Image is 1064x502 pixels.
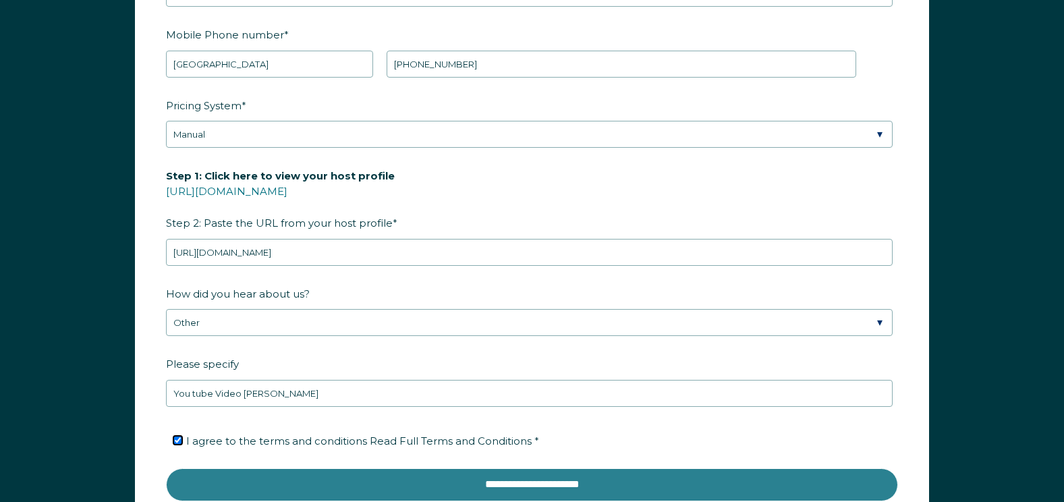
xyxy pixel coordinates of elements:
[370,435,532,447] span: Read Full Terms and Conditions
[173,436,182,445] input: I agree to the terms and conditions Read Full Terms and Conditions *
[166,165,395,186] span: Step 1: Click here to view your host profile
[166,24,284,45] span: Mobile Phone number
[367,435,534,447] a: Read Full Terms and Conditions
[186,435,539,447] span: I agree to the terms and conditions
[166,95,242,116] span: Pricing System
[166,165,395,233] span: Step 2: Paste the URL from your host profile
[166,283,310,304] span: How did you hear about us?
[166,185,287,198] a: [URL][DOMAIN_NAME]
[166,354,239,374] span: Please specify
[166,239,893,266] input: airbnb.com/users/show/12345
